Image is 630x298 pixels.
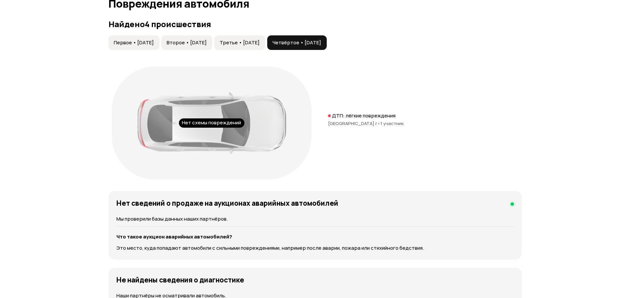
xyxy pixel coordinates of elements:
p: Это место, куда попадают автомобили с сильными повреждениями, например после аварии, пожара или с... [116,244,514,252]
span: Третье • [DATE] [220,39,260,46]
h4: Не найдены сведения о диагностике [116,276,244,284]
span: Четвёртое • [DATE] [273,39,321,46]
button: Третье • [DATE] [214,35,265,50]
p: ДТП: лёгкие повреждения [332,112,396,119]
span: Первое • [DATE] [114,39,154,46]
p: Мы проверили базы данных наших партнёров. [116,215,514,223]
span: Второе • [DATE] [167,39,207,46]
button: Четвёртое • [DATE] [267,35,327,50]
h4: Нет сведений о продаже на аукционах аварийных автомобилей [116,199,338,207]
button: Первое • [DATE] [108,35,159,50]
span: [GEOGRAPHIC_DATA] г [328,120,380,126]
span: • [377,120,380,126]
button: Второе • [DATE] [161,35,212,50]
span: 1 участник [380,120,404,126]
h3: Найдено 4 происшествия [108,20,522,29]
div: Нет схемы повреждений [179,118,244,128]
strong: Что такое аукцион аварийных автомобилей? [116,233,232,240]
